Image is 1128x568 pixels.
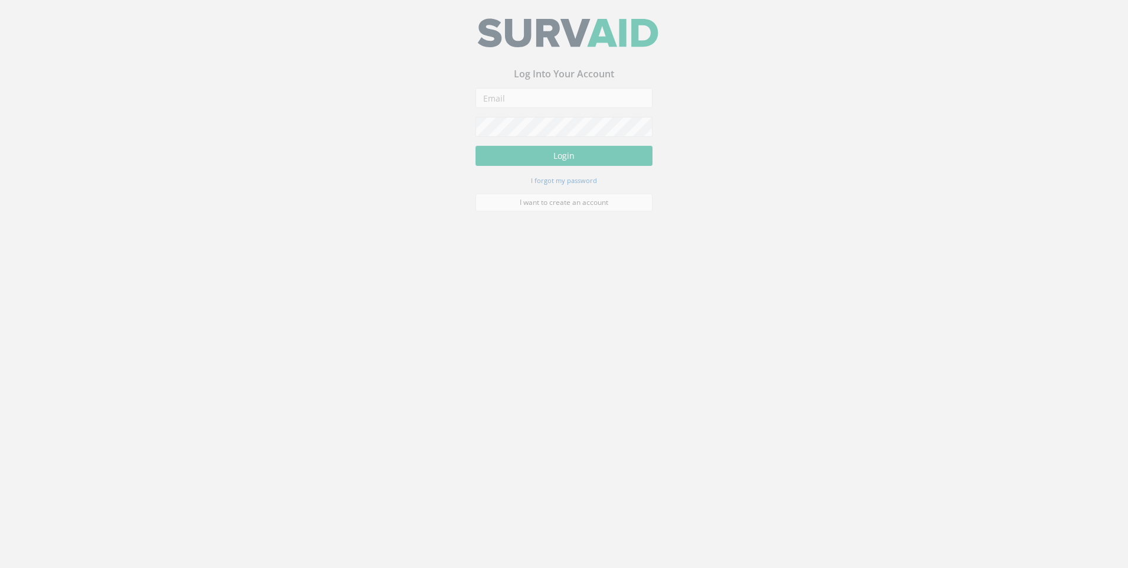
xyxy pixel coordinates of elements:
small: I forgot my password [531,181,597,190]
a: I want to create an account [476,199,652,217]
a: I forgot my password [531,180,597,191]
h3: Log Into Your Account [476,74,652,85]
button: Login [476,151,652,171]
input: Email [476,93,652,113]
